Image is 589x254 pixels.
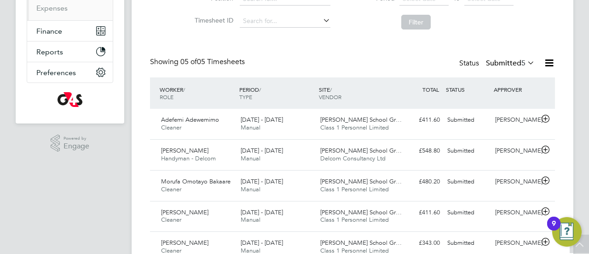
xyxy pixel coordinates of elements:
[491,112,539,128] div: [PERSON_NAME]
[241,239,283,247] span: [DATE] - [DATE]
[241,208,283,216] span: [DATE] - [DATE]
[241,154,260,162] span: Manual
[161,239,208,247] span: [PERSON_NAME]
[36,27,62,35] span: Finance
[161,147,208,154] span: [PERSON_NAME]
[486,59,535,68] label: Submitted
[241,147,283,154] span: [DATE] - [DATE]
[36,68,76,77] span: Preferences
[320,177,402,185] span: [PERSON_NAME] School Gr…
[27,92,113,107] a: Go to home page
[241,185,260,193] span: Manual
[320,216,389,224] span: Class 1 Personnel Limited
[491,81,539,98] div: APPROVER
[192,16,233,24] label: Timesheet ID
[160,93,173,100] span: ROLE
[491,174,539,189] div: [PERSON_NAME]
[319,93,341,100] span: VENDOR
[239,93,252,100] span: TYPE
[320,154,386,162] span: Delcom Consultancy Ltd
[317,81,396,105] div: SITE
[161,116,219,124] span: Adefemi Adewemimo
[64,142,89,150] span: Engage
[27,62,113,83] button: Preferences
[459,57,537,70] div: Status
[259,86,261,93] span: /
[320,147,402,154] span: [PERSON_NAME] School Gr…
[491,236,539,251] div: [PERSON_NAME]
[161,208,208,216] span: [PERSON_NAME]
[150,57,247,67] div: Showing
[27,41,113,62] button: Reports
[444,81,491,98] div: STATUS
[444,174,491,189] div: Submitted
[157,81,237,105] div: WORKER
[396,236,444,251] div: £343.00
[237,81,317,105] div: PERIOD
[161,154,216,162] span: Handyman - Delcom
[241,124,260,131] span: Manual
[240,15,330,28] input: Search for...
[320,185,389,193] span: Class 1 Personnel Limited
[183,86,185,93] span: /
[552,224,556,236] div: 9
[396,205,444,220] div: £411.60
[521,59,525,68] span: 5
[161,185,181,193] span: Cleaner
[444,205,491,220] div: Submitted
[491,143,539,159] div: [PERSON_NAME]
[396,174,444,189] div: £480.20
[180,57,245,66] span: 05 Timesheets
[36,47,63,56] span: Reports
[396,112,444,128] div: £411.60
[161,216,181,224] span: Cleaner
[27,21,113,41] button: Finance
[241,116,283,124] span: [DATE] - [DATE]
[320,208,402,216] span: [PERSON_NAME] School Gr…
[161,124,181,131] span: Cleaner
[552,217,582,247] button: Open Resource Center, 9 new notifications
[51,135,90,152] a: Powered byEngage
[330,86,332,93] span: /
[241,177,283,185] span: [DATE] - [DATE]
[161,177,231,185] span: Morufa Omotayo Bakaare
[320,124,389,131] span: Class 1 Personnel Limited
[444,236,491,251] div: Submitted
[422,86,439,93] span: TOTAL
[491,205,539,220] div: [PERSON_NAME]
[320,239,402,247] span: [PERSON_NAME] School Gr…
[58,92,82,107] img: g4s-logo-retina.png
[241,216,260,224] span: Manual
[320,116,402,124] span: [PERSON_NAME] School Gr…
[36,4,68,12] a: Expenses
[396,143,444,159] div: £548.80
[444,112,491,128] div: Submitted
[401,15,431,30] button: Filter
[180,57,197,66] span: 05 of
[444,143,491,159] div: Submitted
[64,135,89,142] span: Powered by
